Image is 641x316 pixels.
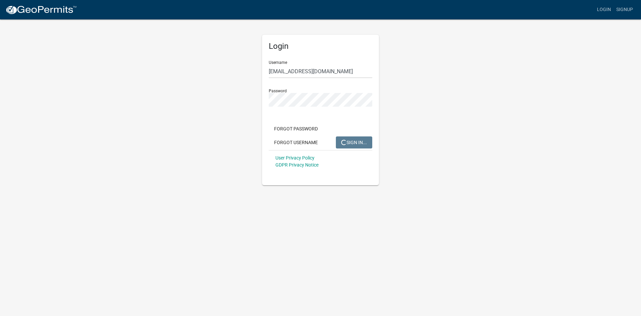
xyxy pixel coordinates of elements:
button: SIGN IN... [336,136,372,148]
a: User Privacy Policy [275,155,314,161]
button: Forgot Password [269,123,323,135]
a: Login [594,3,614,16]
button: Forgot Username [269,136,323,148]
span: SIGN IN... [341,139,367,145]
h5: Login [269,41,372,51]
a: Signup [614,3,636,16]
a: GDPR Privacy Notice [275,162,318,168]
